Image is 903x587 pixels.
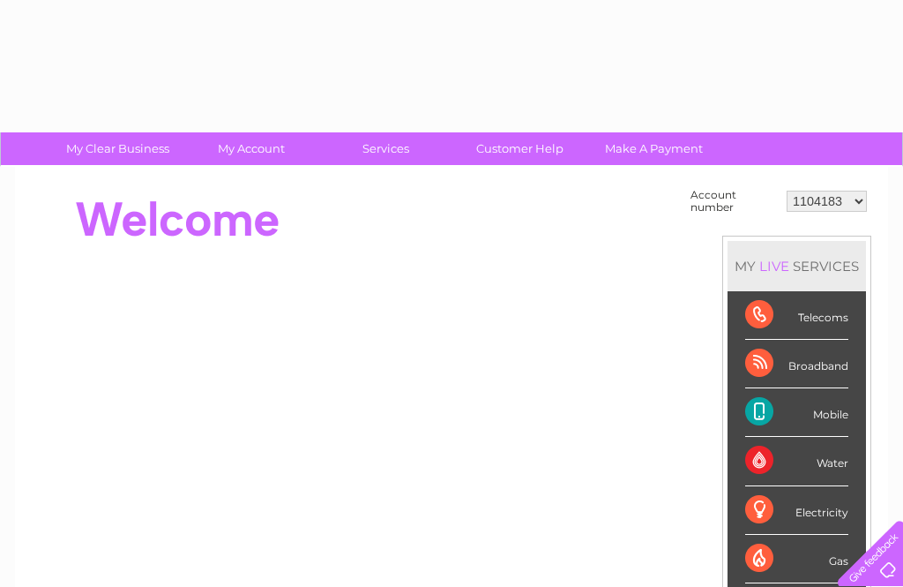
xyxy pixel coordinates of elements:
[447,132,593,165] a: Customer Help
[745,388,848,437] div: Mobile
[313,132,459,165] a: Services
[45,132,190,165] a: My Clear Business
[179,132,325,165] a: My Account
[745,486,848,535] div: Electricity
[728,241,866,291] div: MY SERVICES
[745,437,848,485] div: Water
[745,291,848,340] div: Telecoms
[581,132,727,165] a: Make A Payment
[745,340,848,388] div: Broadband
[745,535,848,583] div: Gas
[686,184,782,218] td: Account number
[756,258,793,275] div: LIVE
